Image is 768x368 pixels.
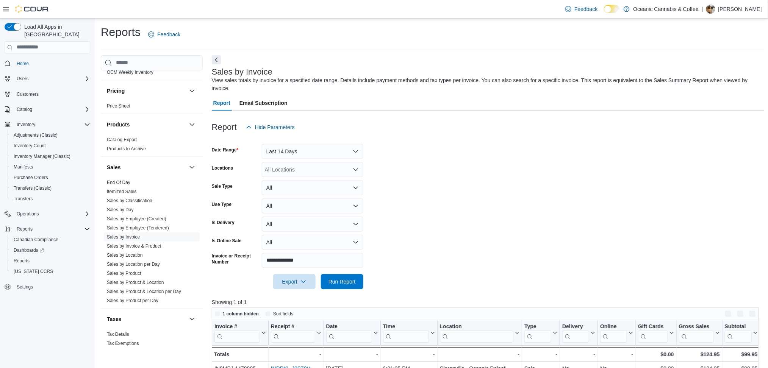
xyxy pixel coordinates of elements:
div: View sales totals by invoice for a specified date range. Details include payment methods and tax ... [212,76,760,92]
span: OCM Weekly Inventory [107,69,153,75]
button: Reports [2,224,93,234]
div: Receipt # [271,323,315,330]
button: Gross Sales [679,323,720,342]
button: Users [2,73,93,84]
div: Totals [214,350,266,359]
span: Transfers (Classic) [11,184,90,193]
button: Inventory [2,119,93,130]
div: OCM [101,68,203,80]
span: Reports [11,256,90,265]
button: Gift Cards [638,323,674,342]
span: Adjustments (Classic) [14,132,58,138]
div: Time [383,323,429,330]
button: Canadian Compliance [8,234,93,245]
span: Settings [14,282,90,292]
a: Sales by Product & Location per Day [107,289,181,294]
div: Pricing [101,101,203,114]
a: Sales by Classification [107,198,152,203]
div: Time [383,323,429,342]
div: Products [101,135,203,156]
span: Sales by Product & Location [107,279,164,285]
a: Sales by Employee (Created) [107,216,166,221]
span: Home [17,61,29,67]
a: Sales by Product [107,271,141,276]
button: Next [212,55,221,64]
span: Itemized Sales [107,189,137,195]
button: Pricing [188,86,197,95]
a: Settings [14,282,36,292]
div: Gross Sales [679,323,714,342]
span: Catalog [17,106,32,112]
span: Customers [17,91,39,97]
span: Sales by Day [107,207,134,213]
div: Invoice # [214,323,260,342]
button: Products [107,121,186,128]
button: Inventory Count [8,140,93,151]
span: Feedback [157,31,180,38]
button: Catalog [14,105,35,114]
button: Hide Parameters [243,120,298,135]
button: Operations [2,209,93,219]
span: End Of Day [107,179,130,186]
img: Cova [15,5,49,13]
button: Taxes [107,315,186,323]
a: End Of Day [107,180,130,185]
div: - [383,350,435,359]
span: Catalog [14,105,90,114]
div: $0.00 [638,350,674,359]
div: Invoice # [214,323,260,330]
div: Date [326,323,372,330]
div: - [600,350,633,359]
button: Reports [8,256,93,266]
p: Oceanic Cannabis & Coffee [633,5,699,14]
a: [US_STATE] CCRS [11,267,56,276]
button: Open list of options [353,167,359,173]
label: Date Range [212,147,239,153]
h1: Reports [101,25,141,40]
a: Sales by Location [107,253,143,258]
a: Catalog Export [107,137,137,142]
a: Price Sheet [107,103,130,109]
a: Sales by Product per Day [107,298,158,303]
span: Inventory Manager (Classic) [11,152,90,161]
button: Location [440,323,519,342]
button: Users [14,74,31,83]
button: Type [524,323,557,342]
span: Tax Exemptions [107,340,139,346]
span: Operations [14,209,90,218]
div: - [562,350,595,359]
button: Inventory [14,120,38,129]
span: Adjustments (Classic) [11,131,90,140]
span: [US_STATE] CCRS [14,268,53,274]
span: Reports [17,226,33,232]
button: All [262,180,363,195]
button: Export [273,274,316,289]
span: Email Subscription [239,95,288,111]
span: Sales by Location per Day [107,261,160,267]
span: Sales by Employee (Tendered) [107,225,169,231]
p: [PERSON_NAME] [718,5,762,14]
label: Locations [212,165,233,171]
a: Feedback [145,27,183,42]
span: Export [278,274,311,289]
label: Use Type [212,201,231,207]
label: Invoice or Receipt Number [212,253,259,265]
span: Customers [14,89,90,99]
div: Date [326,323,372,342]
button: All [262,198,363,214]
span: Users [17,76,28,82]
div: $99.95 [725,350,758,359]
div: Location [440,323,513,330]
button: Pricing [107,87,186,95]
span: Report [213,95,230,111]
button: Catalog [2,104,93,115]
span: Manifests [14,164,33,170]
button: Transfers [8,193,93,204]
span: Operations [17,211,39,217]
span: Reports [14,225,90,234]
span: Users [14,74,90,83]
span: Washington CCRS [11,267,90,276]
